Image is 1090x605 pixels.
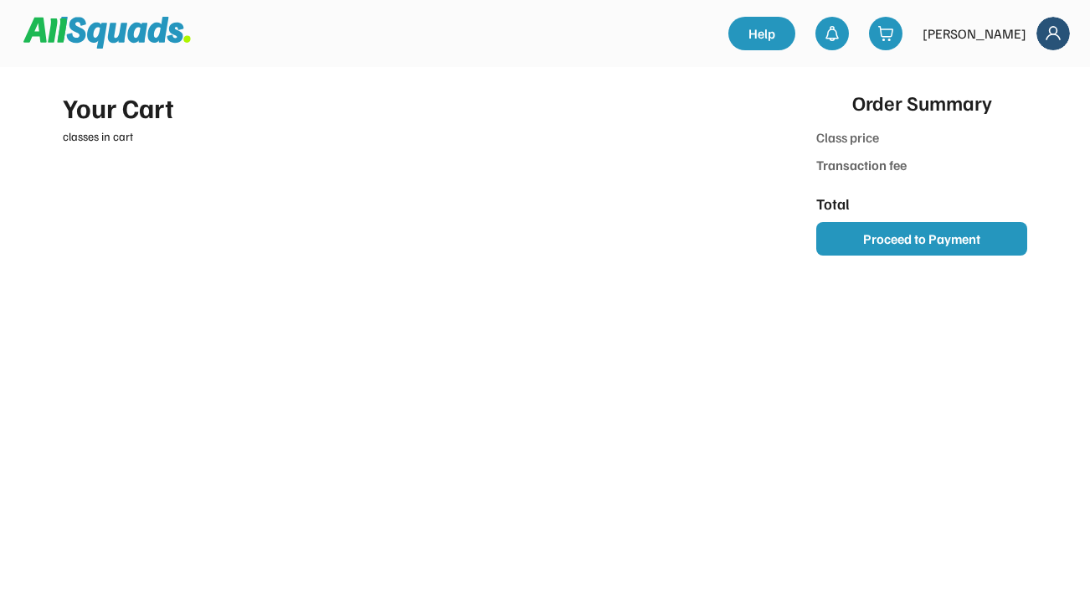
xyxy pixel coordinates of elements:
img: Squad%20Logo.svg [23,17,191,49]
div: Total [816,193,909,215]
a: Help [728,17,795,50]
div: Class price [816,127,909,150]
div: Order Summary [852,87,992,117]
img: bell-03%20%281%29.svg [824,25,841,42]
div: [PERSON_NAME] [923,23,1026,44]
div: classes in cart [63,127,756,145]
div: Transaction fee [816,155,909,175]
button: Proceed to Payment [816,222,1027,256]
div: Your Cart [63,87,756,127]
img: Frame%2018.svg [1036,17,1070,50]
img: shopping-cart-01%20%281%29.svg [877,25,894,42]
